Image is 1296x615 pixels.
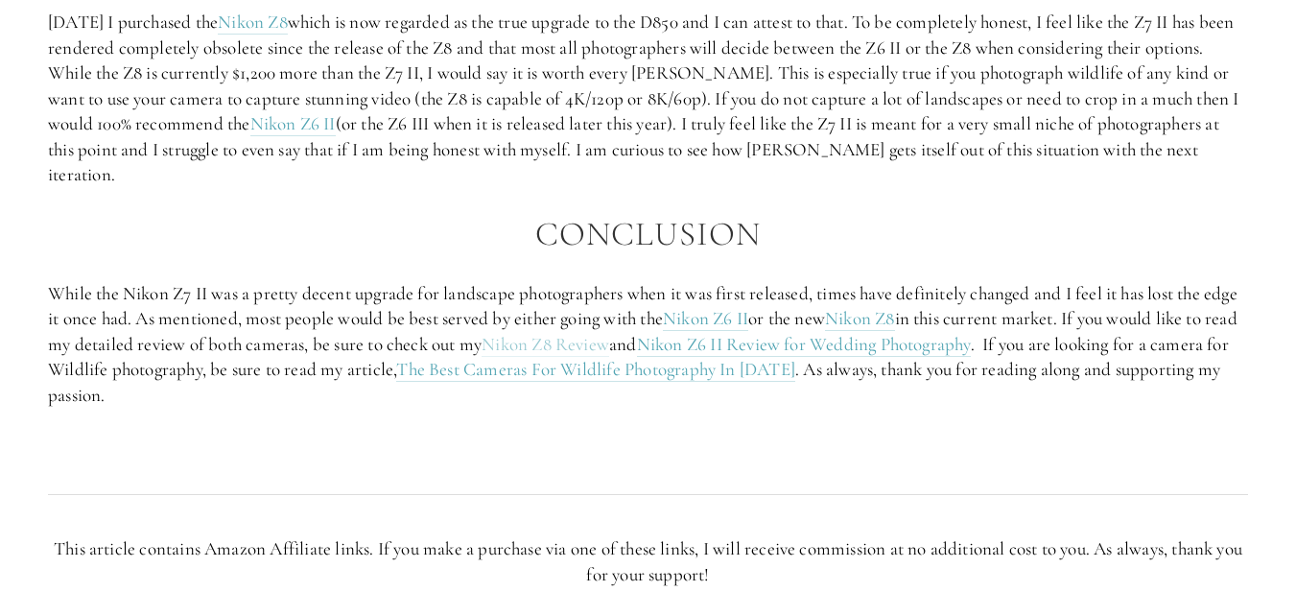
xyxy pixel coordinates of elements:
[218,11,288,35] a: Nikon Z8
[663,307,748,331] a: Nikon Z6 II
[48,536,1248,587] p: This article contains Amazon Affiliate links. If you make a purchase via one of these links, I wi...
[637,333,971,357] a: Nikon Z6 II Review for Wedding Photography
[482,333,609,357] a: Nikon Z8 Review
[48,10,1248,188] p: [DATE] I purchased the which is now regarded as the true upgrade to the D850 and I can attest to ...
[825,307,895,331] a: Nikon Z8
[396,358,795,382] a: The Best Cameras For Wildlife Photography In [DATE]
[250,112,336,136] a: Nikon Z6 II
[48,281,1248,409] p: While the Nikon Z7 II was a pretty decent upgrade for landscape photographers when it was first r...
[48,216,1248,253] h2: Conclusion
